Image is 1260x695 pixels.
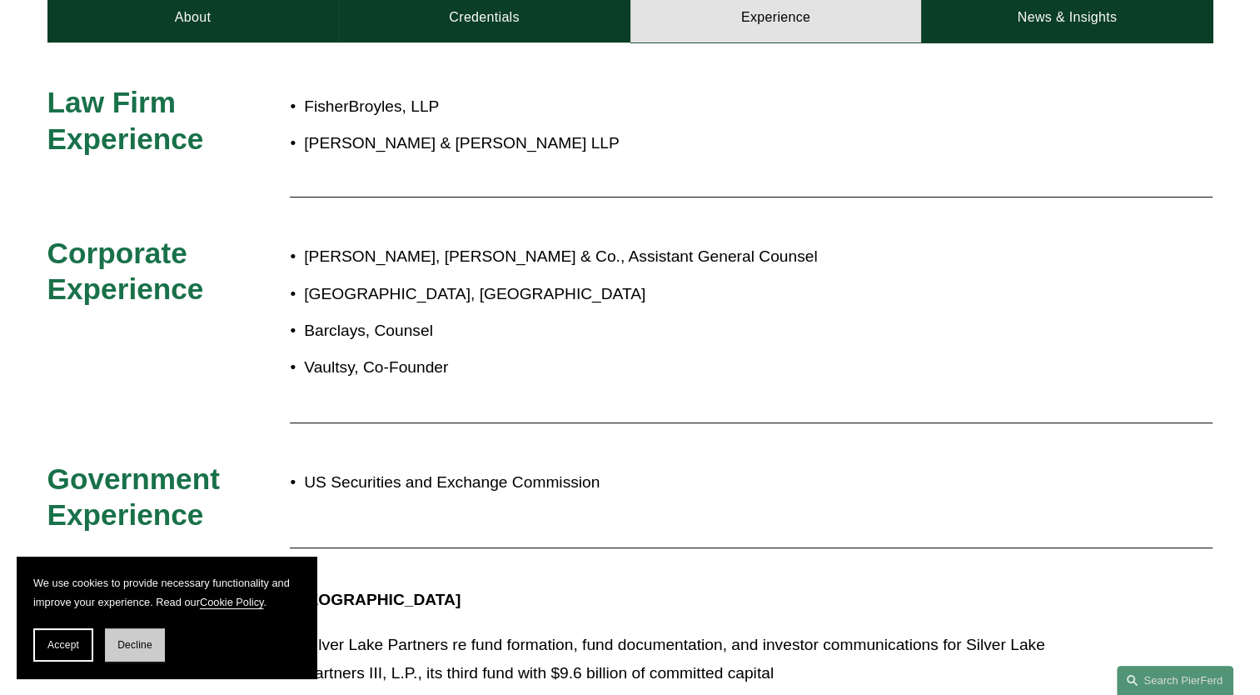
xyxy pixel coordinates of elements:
span: Government Experience [47,462,228,532]
a: Cookie Policy [200,596,264,608]
strong: [GEOGRAPHIC_DATA] [290,591,461,608]
p: We use cookies to provide necessary functionality and improve your experience. Read our . [33,573,300,612]
span: Accept [47,639,79,651]
p: [GEOGRAPHIC_DATA], [GEOGRAPHIC_DATA] [304,280,1067,309]
span: Corporate Experience [47,237,204,306]
span: Law Firm Experience [47,86,204,155]
p: FisherBroyles, LLP [304,92,1067,122]
p: US Securities and Exchange Commission [304,468,1067,497]
p: [PERSON_NAME], [PERSON_NAME] & Co., Assistant General Counsel [304,242,1067,272]
a: Search this site [1117,666,1233,695]
p: Vaultsy, Co-Founder [304,353,1067,382]
p: [PERSON_NAME] & [PERSON_NAME] LLP [304,129,1067,158]
button: Decline [105,628,165,662]
p: Silver Lake Partners re fund formation, fund documentation, and investor communications for Silve... [304,631,1067,688]
span: Decline [117,639,152,651]
section: Cookie banner [17,557,316,678]
button: Accept [33,628,93,662]
p: Barclays, Counsel [304,317,1067,346]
